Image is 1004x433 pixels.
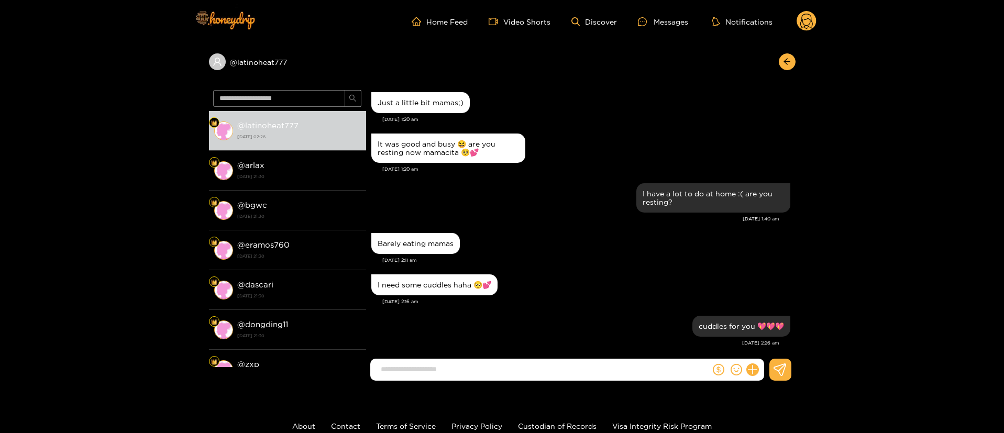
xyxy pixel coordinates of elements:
strong: @ zxp [237,360,259,369]
strong: [DATE] 21:30 [237,212,361,221]
strong: [DATE] 21:30 [237,251,361,261]
button: Notifications [709,16,776,27]
strong: [DATE] 21:30 [237,291,361,301]
div: @latinoheat777 [209,53,366,70]
strong: [DATE] 21:30 [237,331,361,340]
div: [DATE] 1:20 am [382,116,790,123]
div: It was good and busy 😆 are you resting now mamacita 🥺💕 [378,140,519,157]
span: arrow-left [783,58,791,66]
div: Aug. 18, 1:20 am [371,92,470,113]
div: Aug. 18, 2:16 am [371,274,498,295]
img: conversation [214,241,233,260]
div: Aug. 18, 2:11 am [371,233,460,254]
div: [DATE] 1:40 am [371,215,779,223]
span: home [412,17,426,26]
button: arrow-left [779,53,796,70]
img: conversation [214,360,233,379]
button: search [345,90,361,107]
div: Barely eating mamas [378,239,454,248]
a: Home Feed [412,17,468,26]
span: video-camera [489,17,503,26]
a: About [292,422,315,430]
div: Messages [638,16,688,28]
img: Fan Level [211,279,217,285]
span: dollar [713,364,724,375]
img: Fan Level [211,239,217,246]
img: Fan Level [211,199,217,206]
strong: [DATE] 21:30 [237,172,361,181]
div: Just a little bit mamas;) [378,98,464,107]
div: cuddles for you 💖💖💖 [699,322,784,330]
img: conversation [214,201,233,220]
div: [DATE] 1:20 am [382,165,790,173]
img: conversation [214,281,233,299]
img: Fan Level [211,120,217,126]
div: [DATE] 2:26 am [371,339,779,347]
div: Aug. 18, 1:20 am [371,134,525,163]
span: search [349,94,357,103]
strong: @ dongding11 [237,320,288,329]
a: Visa Integrity Risk Program [612,422,712,430]
strong: @ arlax [237,161,264,170]
img: conversation [214,320,233,339]
div: [DATE] 2:16 am [382,298,790,305]
img: Fan Level [211,319,217,325]
div: Aug. 18, 1:40 am [636,183,790,213]
a: Video Shorts [489,17,550,26]
img: conversation [214,121,233,140]
img: Fan Level [211,359,217,365]
button: dollar [711,362,726,378]
span: user [213,57,222,66]
strong: @ eramos760 [237,240,290,249]
a: Custodian of Records [518,422,597,430]
a: Terms of Service [376,422,436,430]
img: conversation [214,161,233,180]
div: [DATE] 2:11 am [382,257,790,264]
div: I have a lot to do at home :( are you resting? [643,190,784,206]
a: Discover [571,17,617,26]
strong: [DATE] 02:26 [237,132,361,141]
div: I need some cuddles haha 🥺💕 [378,281,491,289]
strong: @ dascari [237,280,273,289]
strong: @ latinoheat777 [237,121,299,130]
span: smile [731,364,742,375]
a: Contact [331,422,360,430]
img: Fan Level [211,160,217,166]
strong: @ bgwc [237,201,267,209]
a: Privacy Policy [451,422,502,430]
div: Aug. 18, 2:26 am [692,316,790,337]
